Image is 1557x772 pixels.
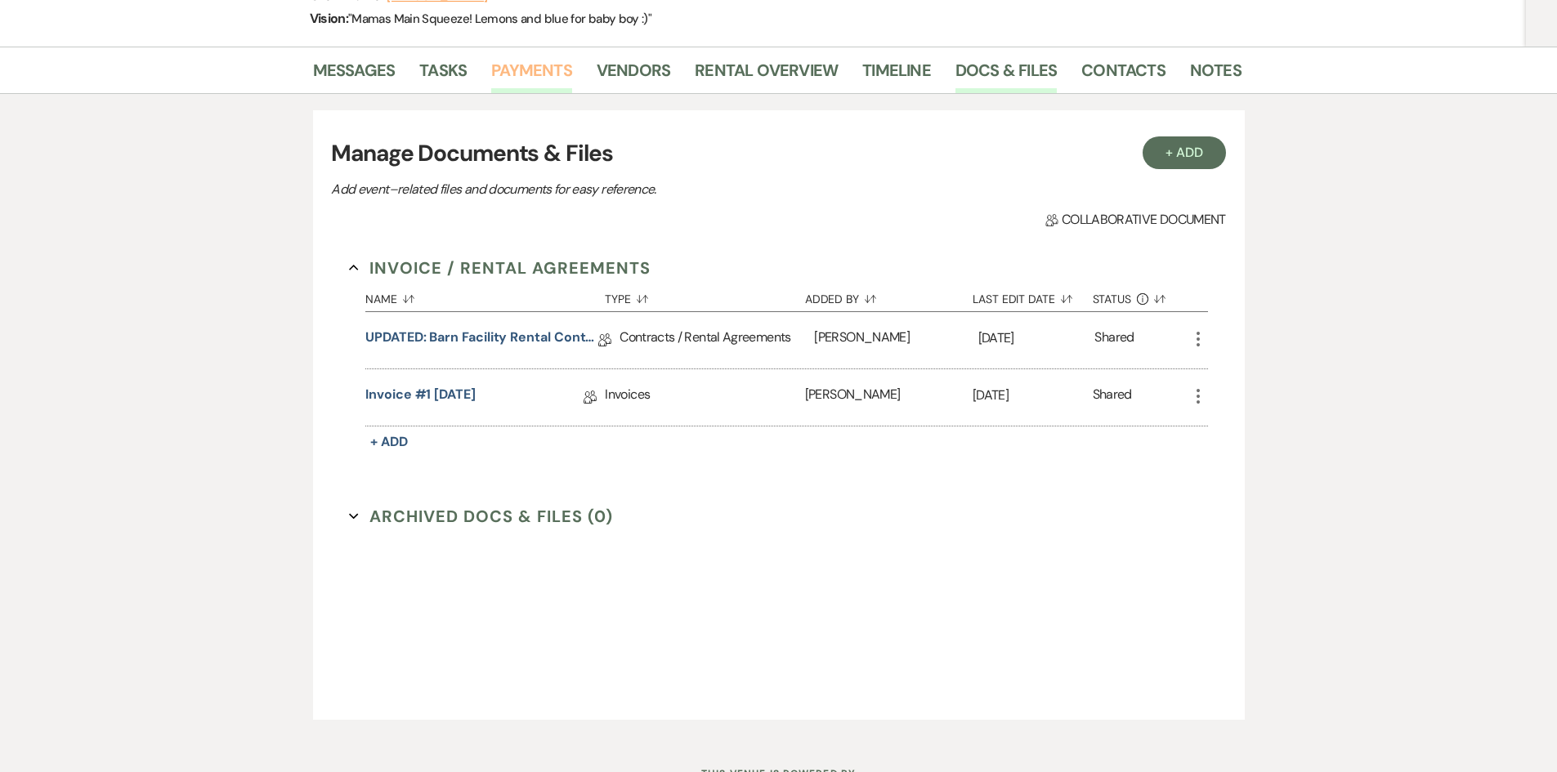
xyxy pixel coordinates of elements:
div: Contracts / Rental Agreements [620,312,814,368]
button: Type [605,280,804,311]
a: Invoice #1 [DATE] [365,385,476,410]
p: Add event–related files and documents for easy reference. [331,179,903,200]
span: " Mamas Main Squeeze! Lemons and blue for baby boy :) " [348,11,651,27]
span: Vision: [310,10,349,27]
span: Status [1093,293,1132,305]
p: [DATE] [973,385,1093,406]
button: + Add [1143,136,1226,169]
p: [DATE] [978,328,1095,349]
button: + Add [365,431,413,453]
div: Shared [1093,385,1132,410]
a: Vendors [597,57,670,93]
a: Notes [1190,57,1242,93]
button: Archived Docs & Files (0) [349,504,613,529]
button: Status [1093,280,1188,311]
button: Invoice / Rental Agreements [349,256,651,280]
button: Name [365,280,605,311]
div: [PERSON_NAME] [805,369,973,426]
a: Messages [313,57,396,93]
a: Payments [491,57,572,93]
span: + Add [370,433,408,450]
a: Timeline [862,57,931,93]
button: Last Edit Date [973,280,1093,311]
a: Docs & Files [955,57,1057,93]
span: Collaborative document [1045,210,1225,230]
a: Tasks [419,57,467,93]
h3: Manage Documents & Files [331,136,1225,171]
div: Shared [1094,328,1134,353]
div: [PERSON_NAME] [814,312,978,368]
button: Added By [805,280,973,311]
a: Rental Overview [695,57,838,93]
a: UPDATED: Barn Facility Rental Contract [365,328,598,353]
div: Invoices [605,369,804,426]
a: Contacts [1081,57,1166,93]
